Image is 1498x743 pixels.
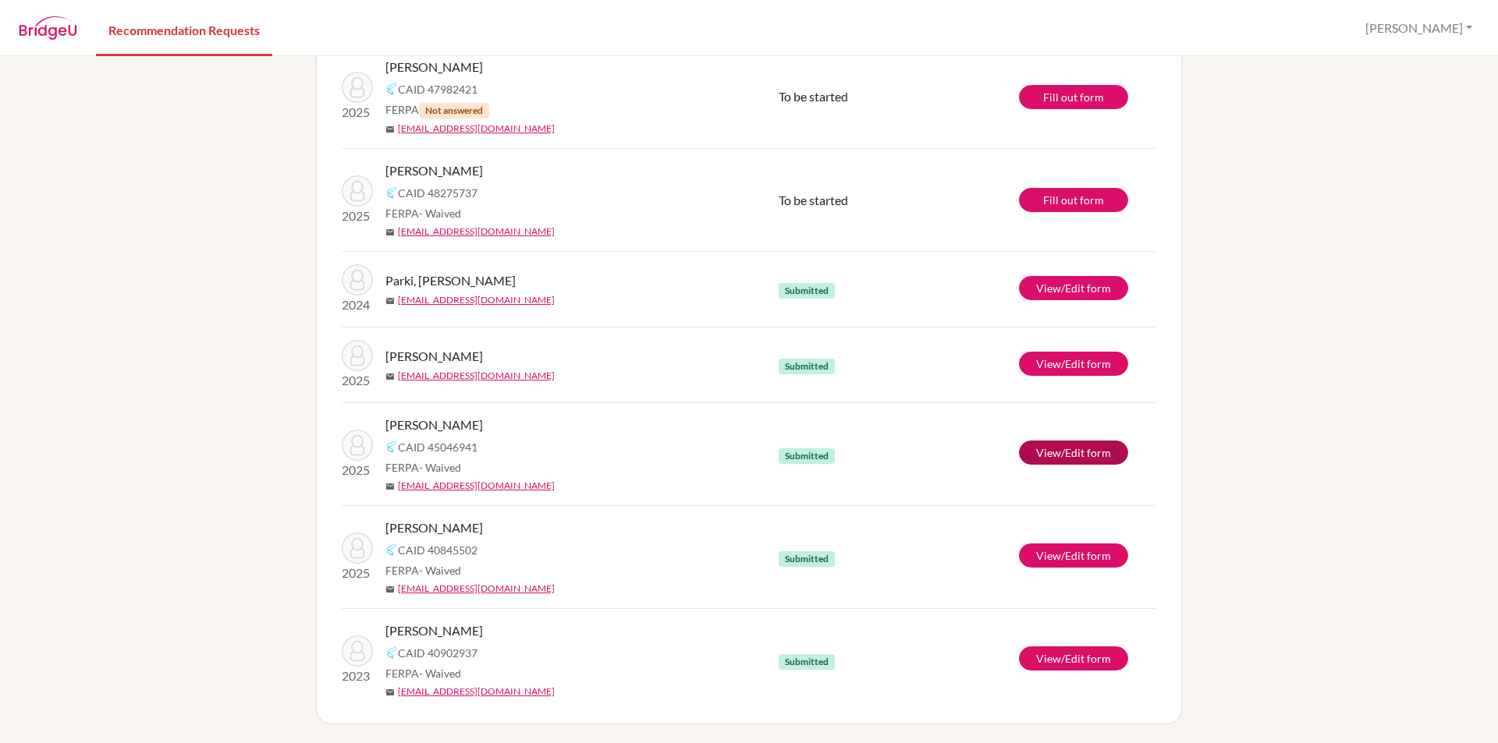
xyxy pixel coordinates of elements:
[419,667,461,680] span: - Waived
[779,193,848,207] span: To be started
[1019,85,1128,109] a: Fill out form
[1019,276,1128,300] a: View/Edit form
[398,185,477,201] span: CAID 48275737
[385,271,516,290] span: Parki, [PERSON_NAME]
[385,125,395,134] span: mail
[1019,440,1128,465] a: View/Edit form
[385,621,483,640] span: [PERSON_NAME]
[398,479,555,493] a: [EMAIL_ADDRESS][DOMAIN_NAME]
[779,551,835,567] span: Submitted
[419,564,461,577] span: - Waived
[385,646,398,659] img: Common App logo
[385,482,395,491] span: mail
[398,122,555,136] a: [EMAIL_ADDRESS][DOMAIN_NAME]
[779,448,835,464] span: Submitted
[779,89,848,104] span: To be started
[342,430,373,461] img: Acharya, Samir
[342,103,373,122] p: 2025
[385,83,398,95] img: Common App logo
[398,645,477,661] span: CAID 40902937
[385,296,395,306] span: mail
[342,340,373,371] img: Bhusal, Swastik
[398,293,555,307] a: [EMAIL_ADDRESS][DOMAIN_NAME]
[398,225,555,239] a: [EMAIL_ADDRESS][DOMAIN_NAME]
[385,205,461,221] span: FERPA
[398,685,555,699] a: [EMAIL_ADDRESS][DOMAIN_NAME]
[1019,646,1128,670] a: View/Edit form
[779,283,835,299] span: Submitted
[342,72,373,103] img: Raut, Teju
[779,359,835,374] span: Submitted
[342,371,373,390] p: 2025
[19,16,77,40] img: BridgeU logo
[342,264,373,295] img: Parki, Sangita
[385,688,395,697] span: mail
[96,2,272,56] a: Recommendation Requests
[342,461,373,479] p: 2025
[342,564,373,582] p: 2025
[1019,543,1128,568] a: View/Edit form
[385,585,395,594] span: mail
[385,161,483,180] span: [PERSON_NAME]
[419,207,461,220] span: - Waived
[342,635,373,667] img: Rawal, Devaki
[398,542,477,558] span: CAID 40845502
[385,543,398,556] img: Common App logo
[779,654,835,670] span: Submitted
[342,667,373,685] p: 2023
[385,416,483,434] span: [PERSON_NAME]
[1019,352,1128,376] a: View/Edit form
[385,440,398,453] img: Common App logo
[385,228,395,237] span: mail
[385,58,483,76] span: [PERSON_NAME]
[1358,13,1479,43] button: [PERSON_NAME]
[419,103,489,119] span: Not answered
[342,207,373,225] p: 2025
[342,295,373,314] p: 2024
[385,459,461,476] span: FERPA
[385,186,398,199] img: Common App logo
[398,369,555,383] a: [EMAIL_ADDRESS][DOMAIN_NAME]
[398,81,477,97] span: CAID 47982421
[385,562,461,578] span: FERPA
[385,101,489,119] span: FERPA
[398,582,555,596] a: [EMAIL_ADDRESS][DOMAIN_NAME]
[398,439,477,455] span: CAID 45046941
[1019,188,1128,212] a: Fill out form
[385,372,395,381] span: mail
[385,665,461,681] span: FERPA
[342,532,373,564] img: Satyal, Shabdi
[385,518,483,537] span: [PERSON_NAME]
[419,461,461,474] span: - Waived
[342,175,373,207] img: Bhandari, Pratik
[385,347,483,366] span: [PERSON_NAME]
